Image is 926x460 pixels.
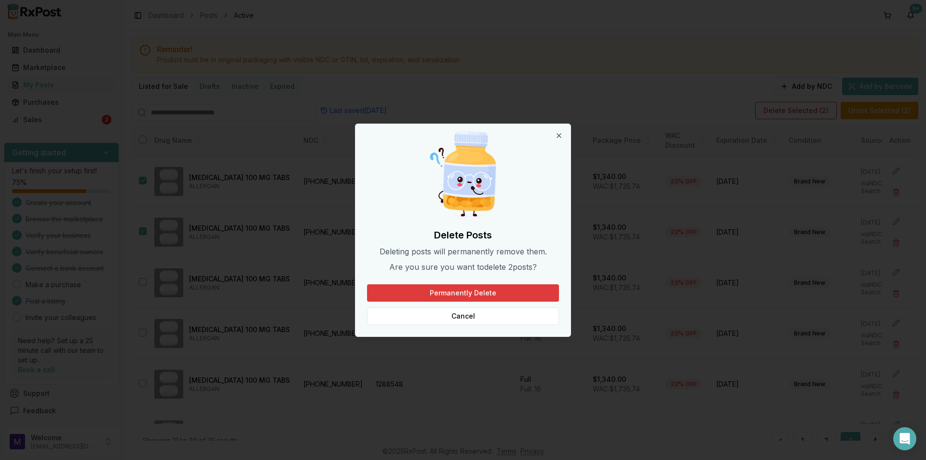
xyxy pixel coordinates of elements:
h2: Delete Posts [367,228,559,242]
p: Are you sure you want to delete 2 post s ? [367,261,559,273]
button: Cancel [367,307,559,325]
p: Deleting posts will permanently remove them. [367,246,559,257]
button: Permanently Delete [367,284,559,302]
img: Curious Pill Bottle [417,128,509,221]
